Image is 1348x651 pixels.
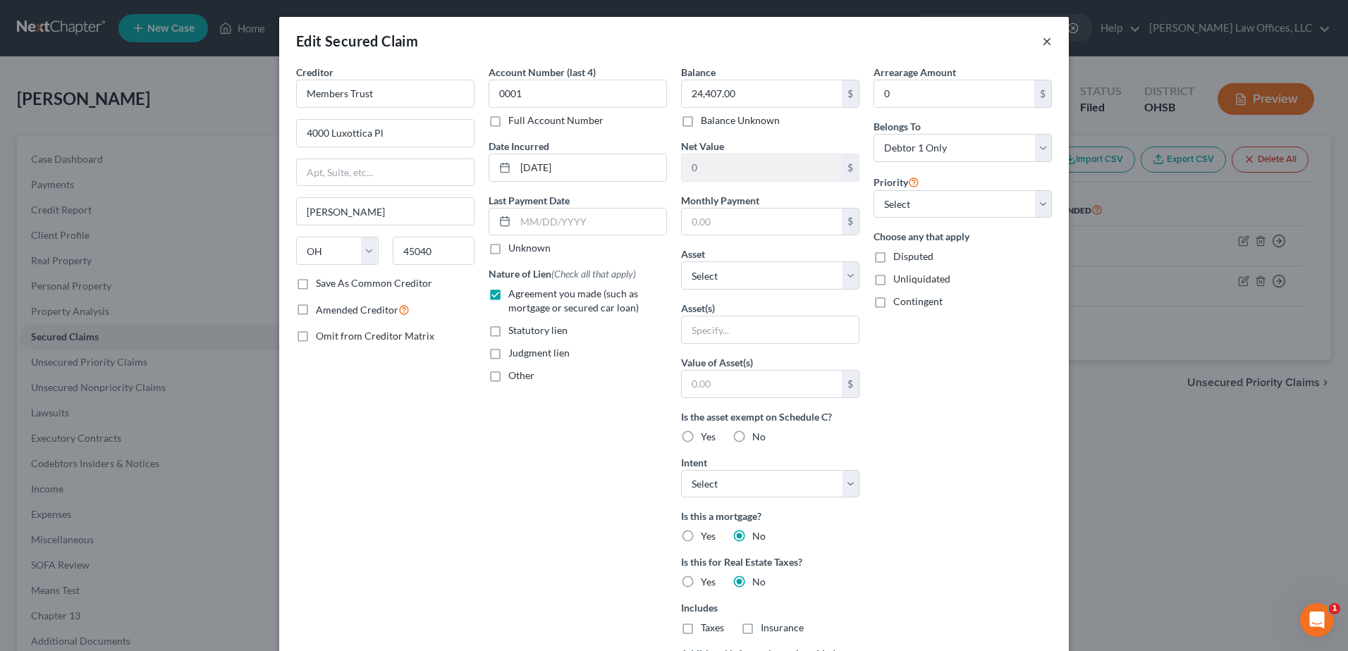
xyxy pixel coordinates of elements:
[752,576,766,588] span: No
[508,241,551,255] label: Unknown
[893,250,933,262] span: Disputed
[893,295,943,307] span: Contingent
[316,304,398,316] span: Amended Creditor
[681,301,715,316] label: Asset(s)
[842,154,859,181] div: $
[842,371,859,397] div: $
[681,355,753,370] label: Value of Asset(s)
[701,430,716,442] span: Yes
[682,154,842,181] input: 0.00
[489,139,549,154] label: Date Incurred
[489,193,570,208] label: Last Payment Date
[842,80,859,107] div: $
[682,371,842,397] input: 0.00
[515,209,666,235] input: MM/DD/YYYY
[508,369,534,381] span: Other
[316,330,434,342] span: Omit from Creditor Matrix
[682,209,842,235] input: 0.00
[874,65,956,80] label: Arrearage Amount
[752,530,766,542] span: No
[701,530,716,542] span: Yes
[681,193,759,208] label: Monthly Payment
[489,65,596,80] label: Account Number (last 4)
[681,600,859,615] label: Includes
[681,455,707,470] label: Intent
[874,229,1052,244] label: Choose any that apply
[761,621,804,633] span: Insurance
[297,198,474,225] input: Enter city...
[508,324,568,336] span: Statutory lien
[701,576,716,588] span: Yes
[752,430,766,442] span: No
[681,509,859,523] label: Is this a mortgage?
[296,31,418,51] div: Edit Secured Claim
[316,276,432,290] label: Save As Common Creditor
[681,248,705,260] span: Asset
[842,209,859,235] div: $
[1042,32,1052,49] button: ×
[551,268,636,280] span: (Check all that apply)
[296,80,474,108] input: Search creditor by name...
[297,159,474,186] input: Apt, Suite, etc...
[393,237,475,265] input: Enter zip...
[489,80,667,108] input: XXXX
[874,120,921,132] span: Belongs To
[874,173,919,190] label: Priority
[508,113,603,128] label: Full Account Number
[681,554,859,569] label: Is this for Real Estate Taxes?
[701,621,724,633] span: Taxes
[515,154,666,181] input: MM/DD/YYYY
[297,120,474,147] input: Enter address...
[701,113,780,128] label: Balance Unknown
[489,266,636,281] label: Nature of Lien
[1329,603,1340,614] span: 1
[682,80,842,107] input: 0.00
[681,65,716,80] label: Balance
[874,80,1034,107] input: 0.00
[893,273,950,285] span: Unliquidated
[682,316,859,343] input: Specify...
[681,409,859,424] label: Is the asset exempt on Schedule C?
[296,66,333,78] span: Creditor
[1300,603,1334,637] iframe: Intercom live chat
[1034,80,1051,107] div: $
[508,287,639,314] span: Agreement you made (such as mortgage or secured car loan)
[508,347,570,359] span: Judgment lien
[681,139,724,154] label: Net Value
